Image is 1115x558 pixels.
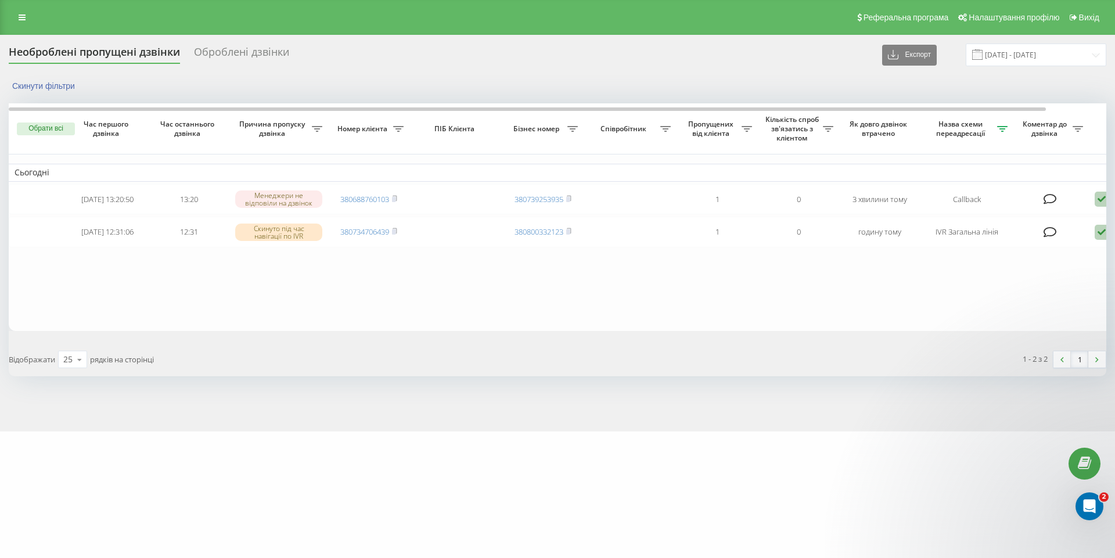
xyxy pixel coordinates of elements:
[515,226,563,237] a: 380800332123
[864,13,949,22] span: Реферальна програма
[1079,13,1099,22] span: Вихід
[194,46,289,64] div: Оброблені дзвінки
[508,124,567,134] span: Бізнес номер
[148,184,229,215] td: 13:20
[235,224,322,241] div: Скинуто під час навігації по IVR
[1019,120,1073,138] span: Коментар до дзвінка
[677,184,758,215] td: 1
[419,124,492,134] span: ПІБ Клієнта
[677,217,758,247] td: 1
[839,217,920,247] td: годину тому
[515,194,563,204] a: 380739253935
[67,217,148,247] td: [DATE] 12:31:06
[1076,492,1103,520] iframe: Intercom live chat
[334,124,393,134] span: Номер клієнта
[76,120,139,138] span: Час першого дзвінка
[235,190,322,208] div: Менеджери не відповіли на дзвінок
[157,120,220,138] span: Час останнього дзвінка
[882,45,937,66] button: Експорт
[758,217,839,247] td: 0
[67,184,148,215] td: [DATE] 13:20:50
[920,217,1013,247] td: IVR Загальна лінія
[839,184,920,215] td: 3 хвилини тому
[1099,492,1109,502] span: 2
[148,217,229,247] td: 12:31
[682,120,742,138] span: Пропущених від клієнта
[589,124,660,134] span: Співробітник
[764,115,823,142] span: Кількість спроб зв'язатись з клієнтом
[235,120,312,138] span: Причина пропуску дзвінка
[848,120,911,138] span: Як довго дзвінок втрачено
[758,184,839,215] td: 0
[9,81,81,91] button: Скинути фільтри
[63,354,73,365] div: 25
[920,184,1013,215] td: Callback
[969,13,1059,22] span: Налаштування профілю
[340,194,389,204] a: 380688760103
[340,226,389,237] a: 380734706439
[926,120,997,138] span: Назва схеми переадресації
[9,46,180,64] div: Необроблені пропущені дзвінки
[90,354,154,365] span: рядків на сторінці
[9,354,55,365] span: Відображати
[1071,351,1088,368] a: 1
[17,123,75,135] button: Обрати всі
[1023,353,1048,365] div: 1 - 2 з 2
